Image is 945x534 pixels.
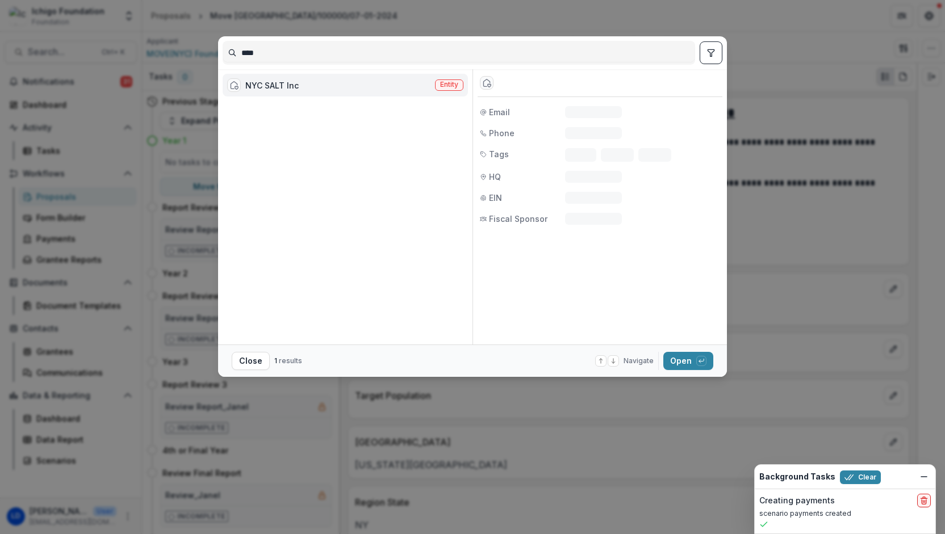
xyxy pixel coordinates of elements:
span: 1 [274,356,277,365]
span: results [279,356,302,365]
h2: Creating payments [759,496,835,506]
button: Open [663,352,713,370]
div: NYC SALT Inc [245,79,299,91]
span: Fiscal Sponsor [489,213,547,225]
span: HQ [489,171,501,183]
button: Dismiss [917,470,931,483]
h2: Background Tasks [759,472,835,482]
button: Close [232,352,270,370]
span: EIN [489,192,502,204]
span: Entity [440,81,458,89]
button: delete [917,494,931,507]
p: scenario payments created [759,508,931,519]
span: Navigate [624,356,654,366]
button: Clear [840,470,881,484]
span: Email [489,106,510,118]
span: Phone [489,127,515,139]
span: Tags [489,148,509,160]
button: toggle filters [700,41,722,64]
